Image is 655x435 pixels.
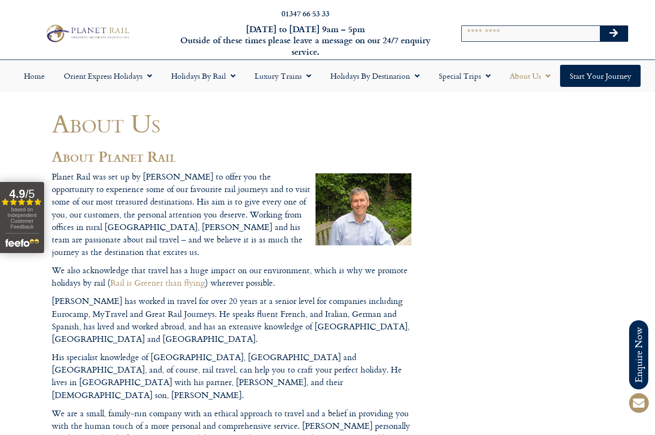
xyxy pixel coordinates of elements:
h6: [DATE] to [DATE] 9am – 5pm Outside of these times please leave a message on our 24/7 enquiry serv... [177,24,434,57]
a: Home [14,65,54,87]
a: About Us [500,65,560,87]
nav: Menu [5,65,650,87]
a: Luxury Trains [245,65,321,87]
a: Special Trips [429,65,500,87]
img: Planet Rail Train Holidays Logo [43,23,132,45]
a: Start your Journey [560,65,641,87]
a: 01347 66 53 33 [281,8,329,19]
a: Holidays by Rail [162,65,245,87]
button: Search [600,26,628,41]
a: Holidays by Destination [321,65,429,87]
a: Orient Express Holidays [54,65,162,87]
